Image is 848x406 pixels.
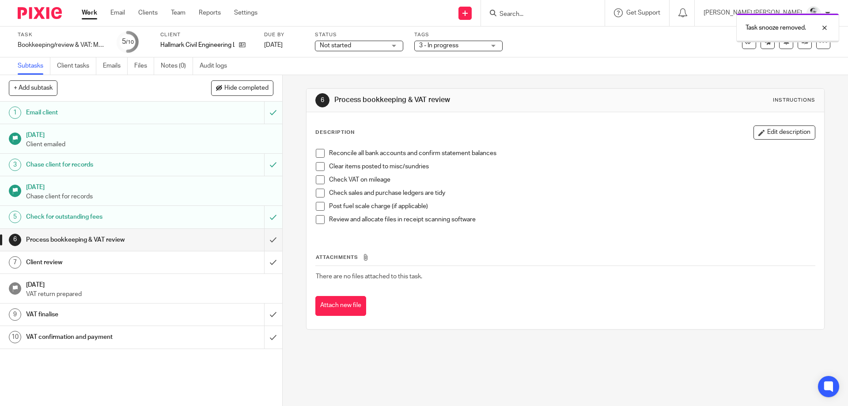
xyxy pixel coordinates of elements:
[315,31,403,38] label: Status
[26,290,273,299] p: VAT return prepared
[315,93,329,107] div: 6
[224,85,269,92] span: Hide completed
[746,23,806,32] p: Task snooze removed.
[26,278,273,289] h1: [DATE]
[9,308,21,321] div: 9
[9,331,21,343] div: 10
[200,57,234,75] a: Audit logs
[138,8,158,17] a: Clients
[171,8,185,17] a: Team
[419,42,458,49] span: 3 - In progress
[160,31,253,38] label: Client
[26,330,179,344] h1: VAT confirmation and payment
[26,192,273,201] p: Chase client for records
[806,6,821,20] img: Mass_2025.jpg
[315,129,355,136] p: Description
[18,57,50,75] a: Subtasks
[329,202,814,211] p: Post fuel scale charge (if applicable)
[334,95,584,105] h1: Process bookkeeping & VAT review
[161,57,193,75] a: Notes (0)
[134,57,154,75] a: Files
[26,158,179,171] h1: Chase client for records
[414,31,503,38] label: Tags
[26,106,179,119] h1: Email client
[320,42,351,49] span: Not started
[316,273,422,280] span: There are no files attached to this task.
[26,129,273,140] h1: [DATE]
[773,97,815,104] div: Instructions
[329,189,814,197] p: Check sales and purchase ledgers are tidy
[18,41,106,49] div: Bookkeeping/review & VAT: Monthly
[264,42,283,48] span: [DATE]
[9,211,21,223] div: 5
[9,256,21,269] div: 7
[26,256,179,269] h1: Client review
[264,31,304,38] label: Due by
[315,296,366,316] button: Attach new file
[26,210,179,224] h1: Check for outstanding fees
[9,234,21,246] div: 6
[26,308,179,321] h1: VAT finalise
[82,8,97,17] a: Work
[18,41,106,49] div: Bookkeeping/review &amp; VAT: Monthly
[211,80,273,95] button: Hide completed
[103,57,128,75] a: Emails
[329,175,814,184] p: Check VAT on mileage
[57,57,96,75] a: Client tasks
[9,80,57,95] button: + Add subtask
[234,8,257,17] a: Settings
[9,106,21,119] div: 1
[160,41,235,49] p: Hallmark Civil Engineering Ltd
[126,40,134,45] small: /10
[122,37,134,47] div: 5
[110,8,125,17] a: Email
[329,162,814,171] p: Clear items posted to misc/sundries
[329,215,814,224] p: Review and allocate files in receipt scanning software
[26,233,179,247] h1: Process bookkeeping & VAT review
[316,255,358,260] span: Attachments
[753,125,815,140] button: Edit description
[9,159,21,171] div: 3
[26,181,273,192] h1: [DATE]
[199,8,221,17] a: Reports
[18,31,106,38] label: Task
[18,7,62,19] img: Pixie
[26,140,273,149] p: Client emailed
[329,149,814,158] p: Reconcile all bank accounts and confirm statement balances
